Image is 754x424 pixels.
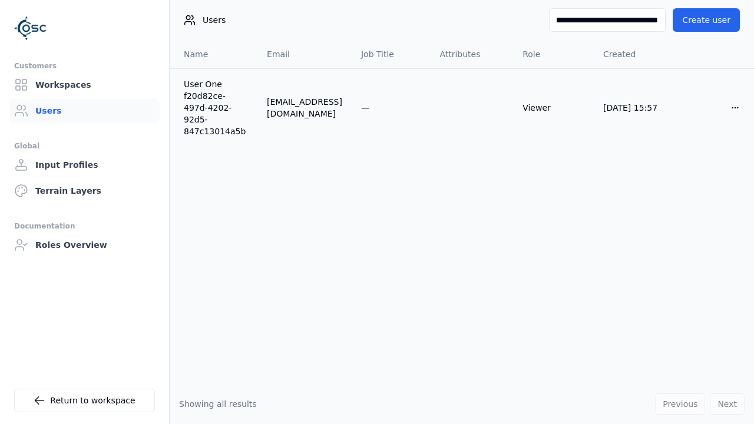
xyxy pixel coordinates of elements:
div: Global [14,139,155,153]
a: Input Profiles [9,153,160,177]
th: Attributes [430,40,513,68]
a: User One f20d82ce-497d-4202-92d5-847c13014a5b [184,78,248,137]
th: Name [170,40,257,68]
th: Created [594,40,675,68]
div: Documentation [14,219,155,233]
div: [DATE] 15:57 [603,102,666,114]
div: [EMAIL_ADDRESS][DOMAIN_NAME] [267,96,342,120]
th: Email [257,40,352,68]
span: Users [203,14,226,26]
th: Job Title [352,40,430,68]
span: Showing all results [179,399,257,409]
a: Return to workspace [14,389,155,412]
img: Logo [14,12,47,45]
a: Roles Overview [9,233,160,257]
div: Customers [14,59,155,73]
th: Role [513,40,594,68]
a: Workspaces [9,73,160,97]
button: Create user [673,8,740,32]
a: Users [9,99,160,122]
div: Viewer [522,102,584,114]
a: Terrain Layers [9,179,160,203]
span: — [361,103,369,112]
